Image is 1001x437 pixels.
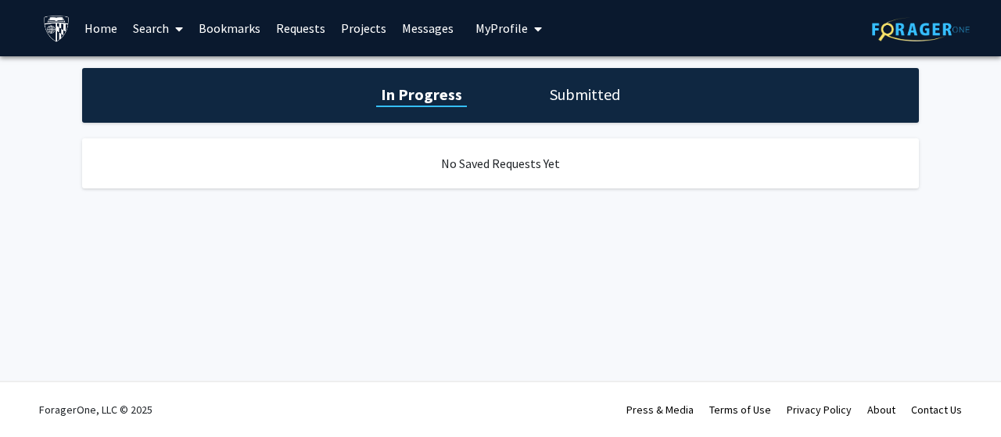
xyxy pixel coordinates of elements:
h1: In Progress [376,84,467,106]
div: No Saved Requests Yet [82,138,919,188]
iframe: Chat [12,367,66,425]
a: Requests [268,1,333,56]
a: Projects [333,1,394,56]
a: About [867,403,895,417]
a: Messages [394,1,461,56]
h1: Submitted [545,84,625,106]
span: My Profile [475,20,528,36]
a: Terms of Use [709,403,771,417]
a: Home [77,1,125,56]
img: ForagerOne Logo [872,17,970,41]
a: Press & Media [626,403,694,417]
div: ForagerOne, LLC © 2025 [39,382,152,437]
a: Contact Us [911,403,962,417]
img: Johns Hopkins University Logo [43,15,70,42]
a: Privacy Policy [787,403,852,417]
a: Bookmarks [191,1,268,56]
a: Search [125,1,191,56]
